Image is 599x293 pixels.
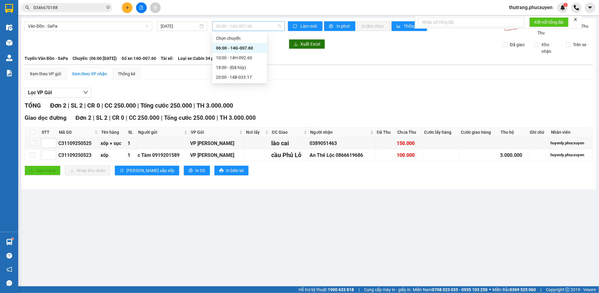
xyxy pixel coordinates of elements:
[153,5,157,10] span: aim
[540,286,541,293] span: |
[560,5,566,10] img: icon-new-feature
[125,5,129,10] span: plus
[12,238,13,240] sup: 1
[93,114,94,121] span: |
[310,151,374,159] div: An Thế Lộc 0866619686
[585,2,595,13] button: caret-down
[65,166,110,175] button: downloadNhập kho nhận
[418,17,525,27] input: Nhập số tổng đài
[217,114,218,121] span: |
[68,102,69,109] span: |
[50,102,66,109] span: Đơn 2
[87,102,100,109] span: CR 0
[197,102,233,109] span: TH 3.000.000
[76,114,92,121] span: Đơn 2
[357,21,390,31] button: In đơn chọn
[57,149,100,161] td: C31109250523
[25,56,68,61] b: Tuyến: Vân Đồn - SaPa
[6,239,12,245] img: warehouse-icon
[128,140,135,147] div: 1
[5,4,13,13] img: logo-vxr
[6,253,12,259] span: question-circle
[104,102,136,109] span: CC 250.000
[193,102,195,109] span: |
[528,127,550,137] th: Ghi chú
[73,55,117,62] span: Chuyến: (06:00 [DATE])
[289,39,325,49] button: downloadXuất Excel
[271,150,308,160] div: cầu Phủ Lỗ
[214,166,248,175] button: printerIn biên lai
[100,127,127,137] th: Tên hàng
[106,5,110,9] span: close-circle
[396,24,402,29] span: bar-chart
[534,19,564,26] span: Kết nối tổng đài
[57,137,100,149] td: C31109250525
[539,41,561,55] span: Kho nhận
[529,17,569,27] button: Kết nối tổng đài
[563,3,568,7] sup: 1
[126,114,127,121] span: |
[226,167,244,174] span: In biên lai
[310,140,374,147] div: 0389051463
[40,127,57,137] th: STT
[504,4,557,11] span: thutrang.phucxuyen
[72,71,107,77] div: Xem theo VP nhận
[294,42,298,47] span: download
[190,151,243,159] div: VP [PERSON_NAME]
[115,166,179,175] button: sort-ascending[PERSON_NAME] sắp xếp
[310,129,369,136] span: Người nhận
[96,114,108,121] span: SL 2
[164,114,215,121] span: Tổng cước 250.000
[84,102,86,109] span: |
[25,114,67,121] span: Giao dọc đường
[6,55,12,61] img: warehouse-icon
[271,139,308,148] div: lào cai
[358,286,359,293] span: |
[216,35,263,42] div: Chọn chuyến
[396,127,423,137] th: Chưa Thu
[58,140,98,147] div: C31109250525
[489,288,491,291] span: ⚪️
[120,168,124,173] span: sort-ascending
[324,21,355,31] button: printerIn phơi
[28,89,52,96] span: Lọc VP Gửi
[191,129,238,136] span: VP Gửi
[551,140,591,146] div: huyenly.phucxuyen
[136,2,147,13] button: file-add
[109,114,111,121] span: |
[432,287,488,292] strong: 0708 023 035 - 0935 103 250
[459,127,499,137] th: Cước giao hàng
[573,17,578,22] span: close
[137,102,139,109] span: |
[587,5,593,10] span: caret-down
[6,280,12,286] span: message
[122,2,132,13] button: plus
[328,287,354,292] strong: 1900 633 818
[161,55,173,62] span: Tài xế:
[189,168,193,173] span: printer
[138,129,183,136] span: Người gửi
[397,140,421,147] div: 150.000
[25,88,91,98] button: Lọc VP Gửi
[101,140,126,147] div: xốp + sục
[25,5,29,10] span: search
[83,90,88,95] span: down
[6,70,12,76] img: solution-icon
[189,149,245,161] td: VP Hạ Long
[33,4,105,11] input: Tìm tên, số ĐT hoặc mã đơn
[375,127,396,137] th: Đã Thu
[300,23,318,29] span: Làm mới
[551,152,591,158] div: huyenly.phucxuyen
[246,129,264,136] span: Nơi lấy
[126,167,174,174] span: [PERSON_NAME] sắp xếp
[139,5,143,10] span: file-add
[299,286,354,293] span: Hỗ trợ kỹ thuật:
[150,2,161,13] button: aim
[510,287,536,292] strong: 0369 525 060
[500,151,527,159] div: 3.000.000
[212,33,267,43] div: Chọn chuyến
[397,151,421,159] div: 100.000
[106,5,110,11] span: close-circle
[216,74,263,81] div: 20:00 - 14B-033.17
[101,102,103,109] span: |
